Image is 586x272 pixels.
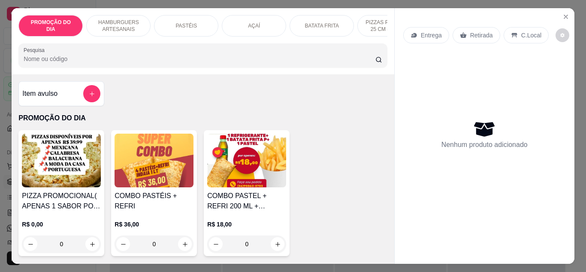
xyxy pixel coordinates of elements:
[24,55,375,63] input: Pesquisa
[521,31,541,40] p: C.Local
[207,191,286,211] h4: COMBO PASTEL + REFRI 200 ML + PORÇÃO BATATA P
[22,89,57,99] h4: Item avulso
[305,22,339,29] p: BATATA FRITA
[556,28,569,42] button: decrease-product-quantity
[24,46,48,54] label: Pesquisa
[94,19,143,33] p: HAMBURGUERS ARTESANAIS
[83,85,100,102] button: add-separate-item
[470,31,493,40] p: Retirada
[207,134,286,187] img: product-image
[22,191,101,211] h4: PIZZA PROMOCIONAL( APENAS 1 SABOR POR PIZZA) NAO ACOMPANHA REFRIGERANTE
[365,19,414,33] p: PIZZAS PEQUENAS 25 CM 4 FATIAS
[18,113,387,123] p: PROMOÇÃO DO DIA
[559,10,573,24] button: Close
[22,134,101,187] img: product-image
[26,19,76,33] p: PROMOÇÃO DO DIA
[115,191,193,211] h4: COMBO PASTÉIS + REFRI
[207,220,286,229] p: R$ 18,00
[115,134,193,187] img: product-image
[115,220,193,229] p: R$ 36,00
[22,220,101,229] p: R$ 0,00
[248,22,260,29] p: AÇAÍ
[421,31,442,40] p: Entrega
[441,140,528,150] p: Nenhum produto adicionado
[175,22,197,29] p: PASTÉIS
